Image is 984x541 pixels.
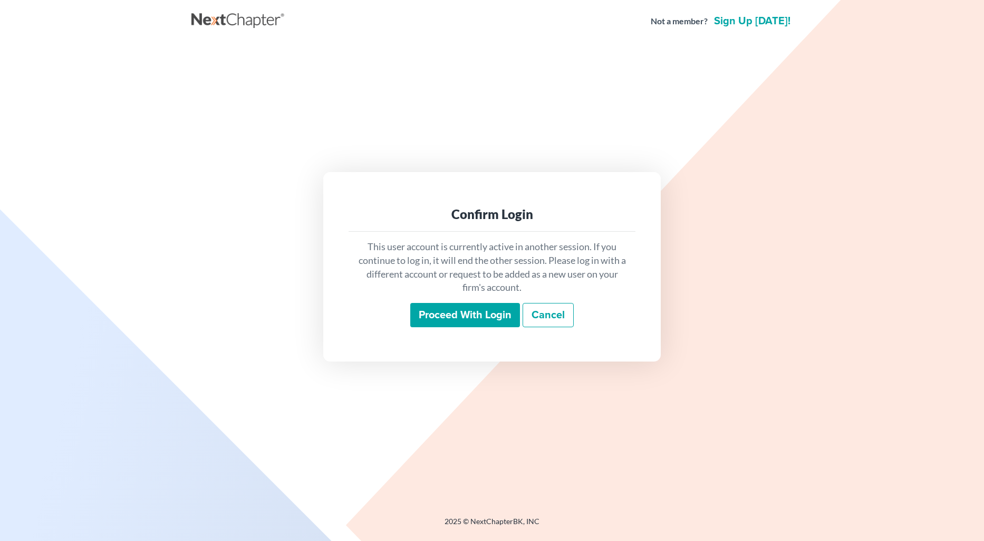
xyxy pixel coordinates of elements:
[410,303,520,327] input: Proceed with login
[712,16,793,26] a: Sign up [DATE]!
[191,516,793,535] div: 2025 © NextChapterBK, INC
[651,15,708,27] strong: Not a member?
[357,240,627,295] p: This user account is currently active in another session. If you continue to log in, it will end ...
[523,303,574,327] a: Cancel
[357,206,627,223] div: Confirm Login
